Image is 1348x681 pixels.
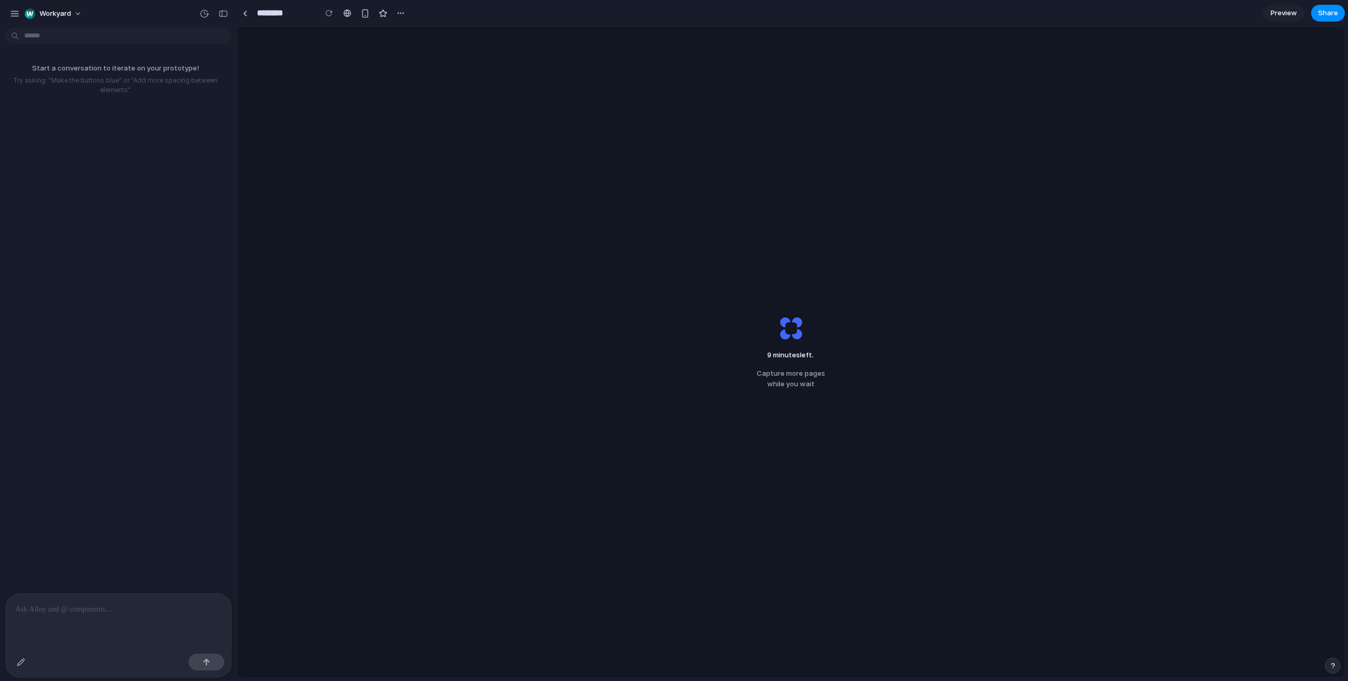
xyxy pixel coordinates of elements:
a: Preview [1263,5,1305,22]
span: 9 [767,350,771,359]
span: Preview [1271,8,1297,18]
button: Workyard [21,5,87,22]
p: Start a conversation to iterate on your prototype! [4,63,226,74]
span: Share [1318,8,1338,18]
span: Workyard [39,8,71,19]
p: Try asking: "Make the buttons blue" or "Add more spacing between elements" [4,76,226,95]
span: Capture more pages while you wait [757,368,825,389]
button: Share [1311,5,1345,22]
span: minutes left . [762,350,820,360]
